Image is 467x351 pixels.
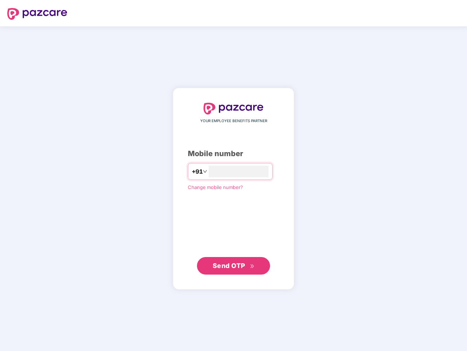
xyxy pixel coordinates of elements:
[204,103,263,114] img: logo
[203,169,207,174] span: down
[250,264,255,269] span: double-right
[200,118,267,124] span: YOUR EMPLOYEE BENEFITS PARTNER
[192,167,203,176] span: +91
[197,257,270,275] button: Send OTPdouble-right
[213,262,245,269] span: Send OTP
[188,184,243,190] a: Change mobile number?
[7,8,67,20] img: logo
[188,148,279,159] div: Mobile number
